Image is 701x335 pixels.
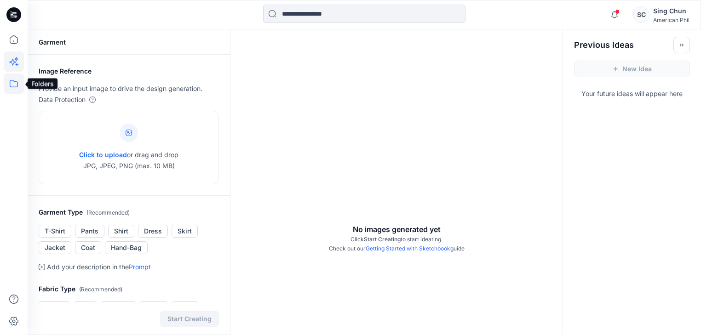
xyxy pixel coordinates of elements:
[138,225,168,238] button: Dress
[653,17,690,23] div: American Phil
[79,149,178,171] p: or drag and drop JPG, JPEG, PNG (max. 10 MB)
[39,284,219,295] h2: Fabric Type
[105,241,148,254] button: Hand-Bag
[172,301,199,314] button: Wool
[101,301,136,314] button: Leather
[563,85,701,99] p: Your future ideas will appear here
[39,94,86,105] p: Data Protection
[673,37,690,53] button: Toggle idea bar
[129,263,151,271] a: Prompt
[172,225,198,238] button: Skirt
[653,6,690,17] div: Sing Chun
[39,66,219,77] h2: Image Reference
[47,261,151,273] p: Add your description in the
[329,235,465,253] p: Click to start ideating. Check out our guide
[39,225,71,238] button: T-Shirt
[79,286,122,293] span: ( Recommended )
[39,207,219,218] h2: Garment Type
[353,224,441,235] p: No images generated yet
[75,241,101,254] button: Coat
[39,83,219,94] p: Provide an input image to drive the design generation.
[364,236,401,243] span: Start Creating
[139,301,168,314] button: Linen
[86,209,130,216] span: ( Recommended )
[108,225,134,238] button: Shirt
[79,151,127,159] span: Click to upload
[633,6,649,23] div: SC
[75,225,104,238] button: Pants
[74,301,97,314] button: Silk
[39,241,71,254] button: Jacket
[39,301,70,314] button: Denim
[574,40,634,51] h2: Previous Ideas
[366,245,450,252] a: Getting Started with Sketchbook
